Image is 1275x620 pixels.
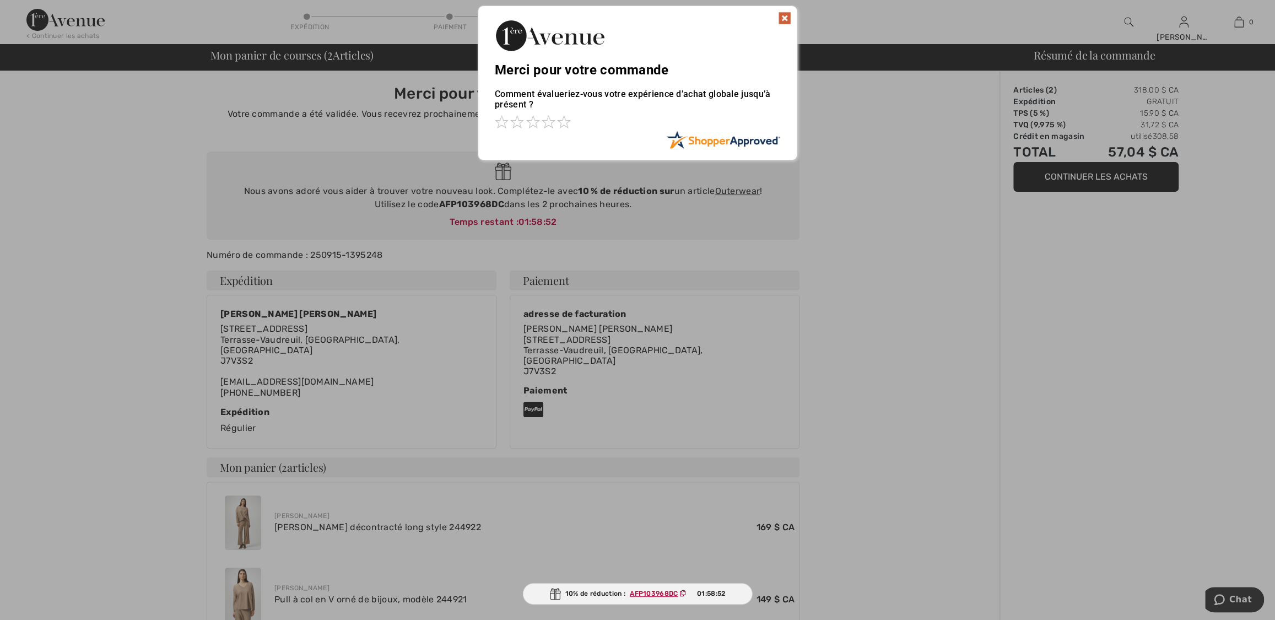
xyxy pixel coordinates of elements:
font: Chat [24,8,47,18]
img: x [778,12,791,25]
font: Merci pour votre commande [495,62,669,78]
font: AFP103968DC [630,590,678,597]
img: Gift.svg [550,588,561,600]
font: 10% de réduction : [565,590,625,597]
font: 01:58:52 [697,590,725,597]
img: Merci pour votre commande [495,17,605,54]
font: Comment évalueriez-vous votre expérience d’achat globale jusqu’à présent ? [495,89,770,110]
